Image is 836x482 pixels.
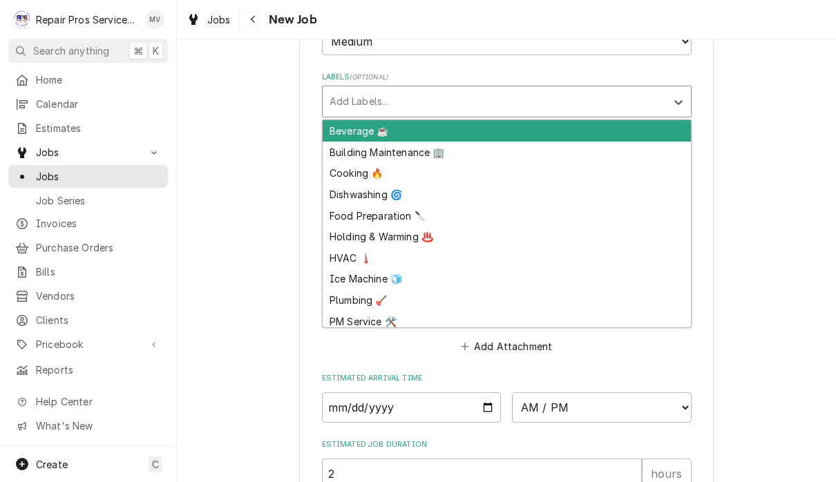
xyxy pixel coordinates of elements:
[323,269,691,290] div: Ice Machine 🧊
[36,73,161,87] span: Home
[36,264,161,279] span: Bills
[8,260,168,283] a: Bills
[322,373,692,384] label: Estimated Arrival Time
[323,205,691,226] div: Food Preparation 🔪
[323,142,691,163] div: Building Maintenance 🏢
[322,72,692,83] label: Labels
[36,169,161,184] span: Jobs
[322,392,502,423] input: Date
[36,193,161,208] span: Job Series
[323,247,691,269] div: HVAC 🌡️
[36,459,68,470] span: Create
[12,10,32,29] div: Repair Pros Services Inc's Avatar
[36,313,161,327] span: Clients
[8,212,168,235] a: Invoices
[8,390,168,413] a: Go to Help Center
[33,44,109,58] span: Search anything
[36,418,160,433] span: What's New
[322,311,692,356] div: Attachments
[8,93,168,115] a: Calendar
[322,72,692,117] div: Labels
[8,141,168,164] a: Go to Jobs
[512,392,692,423] select: Time Select
[145,10,164,29] div: MV
[8,117,168,139] a: Estimates
[36,394,160,409] span: Help Center
[36,145,140,160] span: Jobs
[8,414,168,437] a: Go to What's New
[133,44,143,58] span: ⌘
[323,289,691,311] div: Plumbing 🪠
[8,68,168,91] a: Home
[458,337,555,356] button: Add Attachment
[323,184,691,205] div: Dishwashing 🌀
[36,337,140,351] span: Pricebook
[153,44,159,58] span: K
[323,163,691,184] div: Cooking 🔥
[323,226,691,247] div: Holding & Warming ♨️
[145,10,164,29] div: Mindy Volker's Avatar
[181,8,236,31] a: Jobs
[207,12,231,27] span: Jobs
[8,189,168,212] a: Job Series
[12,10,32,29] div: R
[322,373,692,422] div: Estimated Arrival Time
[36,289,161,303] span: Vendors
[350,73,388,81] span: ( optional )
[8,39,168,63] button: Search anything⌘K
[152,457,159,472] span: C
[8,285,168,307] a: Vendors
[36,97,161,111] span: Calendar
[323,120,691,142] div: Beverage ☕
[36,12,137,27] div: Repair Pros Services Inc
[243,8,265,30] button: Navigate back
[8,165,168,188] a: Jobs
[8,309,168,331] a: Clients
[36,240,161,255] span: Purchase Orders
[265,10,317,29] span: New Job
[36,121,161,135] span: Estimates
[322,439,692,450] label: Estimated Job Duration
[323,311,691,332] div: PM Service 🛠️
[36,216,161,231] span: Invoices
[8,358,168,381] a: Reports
[8,236,168,259] a: Purchase Orders
[36,363,161,377] span: Reports
[8,333,168,356] a: Go to Pricebook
